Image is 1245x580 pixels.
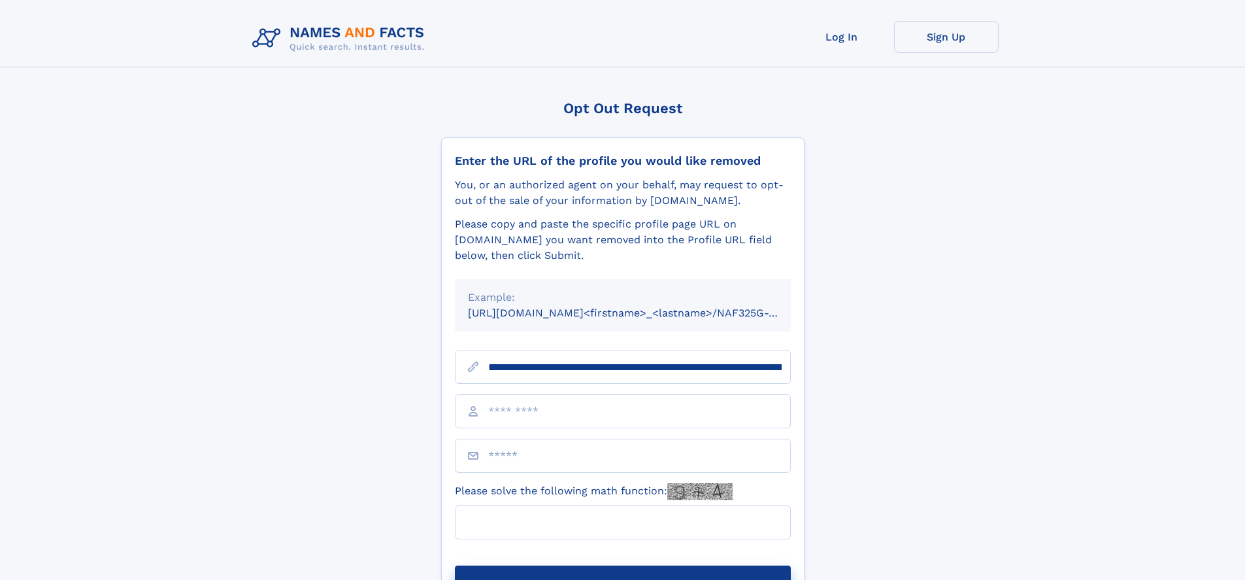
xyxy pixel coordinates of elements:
[455,177,791,209] div: You, or an authorized agent on your behalf, may request to opt-out of the sale of your informatio...
[894,21,999,53] a: Sign Up
[455,216,791,264] div: Please copy and paste the specific profile page URL on [DOMAIN_NAME] you want removed into the Pr...
[468,307,816,319] small: [URL][DOMAIN_NAME]<firstname>_<lastname>/NAF325G-xxxxxxxx
[455,483,733,500] label: Please solve the following math function:
[789,21,894,53] a: Log In
[468,290,778,305] div: Example:
[455,154,791,168] div: Enter the URL of the profile you would like removed
[441,100,805,116] div: Opt Out Request
[247,21,435,56] img: Logo Names and Facts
